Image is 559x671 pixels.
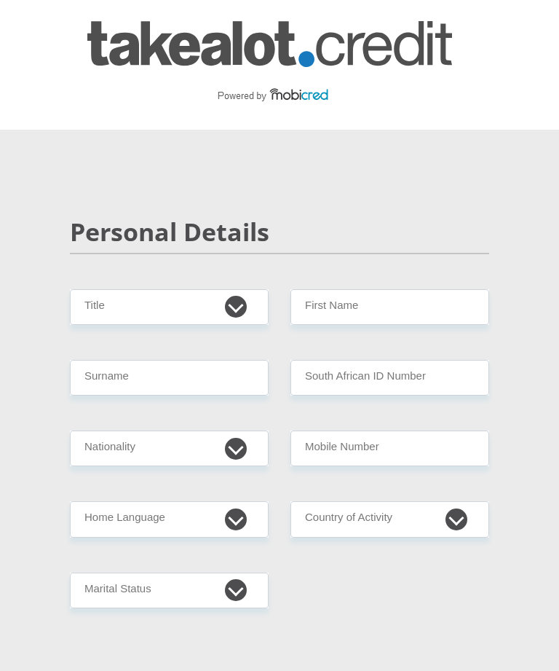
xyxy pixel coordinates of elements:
input: First Name [290,289,489,325]
h2: Personal Details [70,217,489,247]
input: ID Number [290,360,489,396]
input: Contact Number [290,431,489,466]
input: Surname [70,360,269,396]
img: takealot_credit logo [87,21,452,109]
